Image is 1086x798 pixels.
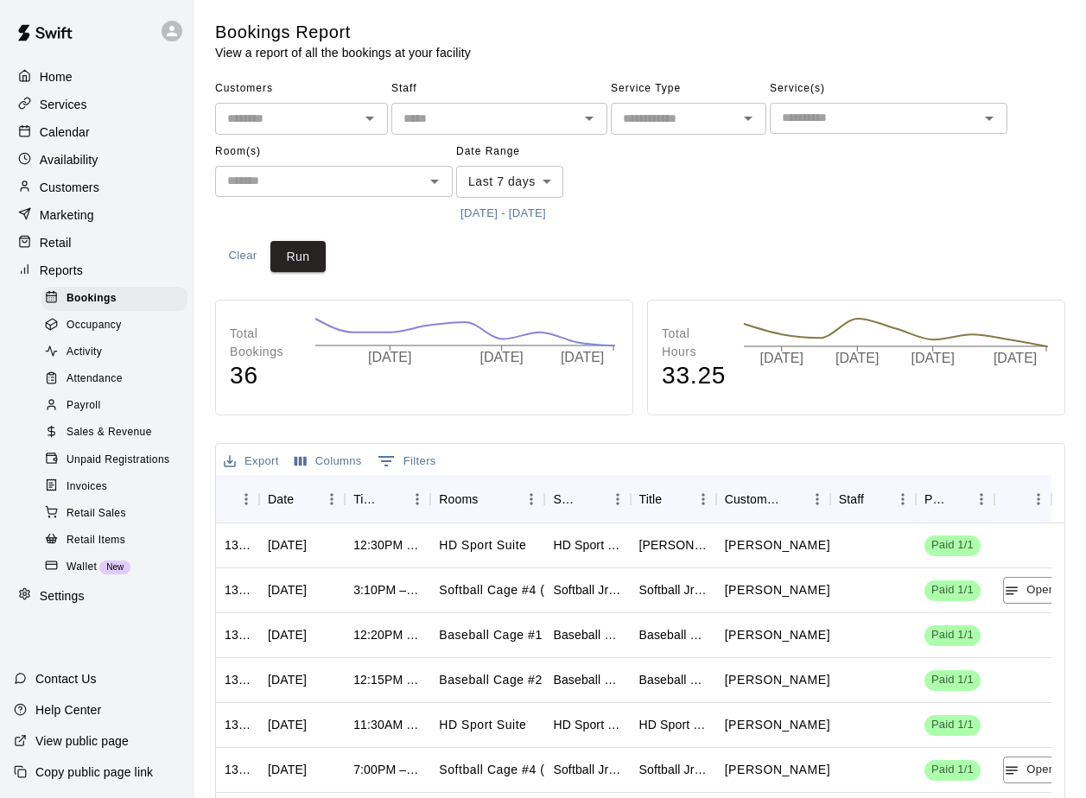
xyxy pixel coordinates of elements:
p: Reports [40,262,83,279]
div: 1308926 [225,536,251,554]
button: Menu [404,486,430,512]
button: Sort [294,487,318,511]
span: Service Type [611,75,766,103]
div: Customers [14,174,181,200]
span: Invoices [67,478,107,496]
p: HD Sport Suite [439,536,526,554]
div: Staff [830,475,916,523]
button: Sort [225,487,249,511]
button: Select columns [290,448,366,475]
button: Open [1003,577,1058,604]
button: Open [577,106,601,130]
div: Activity [41,340,187,364]
div: Occupancy [41,313,187,338]
span: Paid 1/1 [924,672,981,688]
div: Mark Leng [639,536,708,554]
p: Settings [40,587,85,605]
span: New [99,562,130,572]
p: Jacob Dickson [725,716,830,734]
a: WalletNew [41,554,194,580]
div: Customers [725,475,780,523]
a: Invoices [41,473,194,500]
div: Payroll [41,394,187,418]
div: Wed, Aug 13, 2025 [268,761,307,778]
span: Occupancy [67,317,122,334]
div: Softball Jr Hack Attack [553,581,621,598]
button: Menu [1026,486,1051,512]
span: Paid 1/1 [924,582,981,598]
span: Staff [391,75,607,103]
div: Baseball Jr Hack Attack- Perfect for all skill levels [639,671,708,688]
h4: 33.25 [662,361,726,391]
span: Attendance [67,370,123,388]
a: Sales & Revenue [41,420,194,446]
div: Thu, Aug 14, 2025 [268,716,307,733]
button: [DATE] - [DATE] [456,200,550,227]
button: Sort [662,487,686,511]
a: Payroll [41,393,194,420]
a: Reports [14,257,181,283]
p: Baseball Cage #1 (Hack Attack) [439,626,624,644]
p: Rob Tomkinson [725,671,830,689]
a: Attendance [41,366,194,393]
div: HD Sport Suite+Golf Simulator- Private Room [553,536,621,554]
a: Retail Sales [41,500,194,527]
button: Sort [944,487,969,511]
tspan: [DATE] [911,351,955,365]
span: Customers [215,75,388,103]
button: Open [977,106,1001,130]
div: 1308483 [225,581,251,598]
span: Retail Items [67,532,125,549]
button: Clear [215,241,270,273]
div: Title [639,475,663,523]
tspan: [DATE] [480,350,524,364]
button: Open [422,169,447,193]
p: Baseball Cage #2 (Jr Hack Attack) [439,671,639,689]
span: Wallet [67,559,97,576]
button: Menu [969,486,994,512]
p: Mark Leng [725,536,830,554]
p: Dave Maloney [725,626,830,644]
div: 3:10PM – 4:10PM [353,581,422,598]
button: Menu [233,486,259,512]
a: Retail [14,230,181,256]
tspan: [DATE] [561,350,604,364]
button: Menu [605,486,631,512]
span: Unpaid Registrations [67,452,169,469]
div: Fri, Aug 15, 2025 [268,536,307,554]
a: Calendar [14,119,181,145]
div: Availability [14,147,181,173]
div: Last 7 days [456,166,563,198]
div: ID [216,475,259,523]
a: Services [14,92,181,117]
button: Menu [804,486,830,512]
p: Calendar [40,123,90,141]
p: Copy public page link [35,763,153,781]
a: Unpaid Registrations [41,446,194,473]
div: Date [259,475,345,523]
div: 12:15PM – 1:15PM [353,671,422,688]
h5: Bookings Report [215,21,471,44]
a: Retail Items [41,527,194,554]
div: Softball Jr Hack Attack [553,761,621,778]
button: Sort [1003,487,1027,511]
button: Menu [890,486,916,512]
span: Sales & Revenue [67,424,152,441]
tspan: [DATE] [994,351,1037,365]
div: Baseball Hack Attack- Best for 14u + [639,626,708,643]
div: 11:30AM – 12:30PM [353,716,422,733]
div: 12:30PM – 2:30PM [353,536,422,554]
button: Open [736,106,760,130]
button: Menu [690,486,716,512]
div: Settings [14,583,181,609]
tspan: [DATE] [835,351,879,365]
p: View public page [35,732,129,750]
a: Activity [41,339,194,366]
div: Retail Items [41,529,187,553]
div: Sales & Revenue [41,421,187,445]
p: Total Bookings [230,325,297,361]
p: Softball Cage #4 (Jr Hack Attack) [439,761,633,779]
div: 1304088 [225,761,251,778]
div: 1305923 [225,626,251,643]
div: Marketing [14,202,181,228]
